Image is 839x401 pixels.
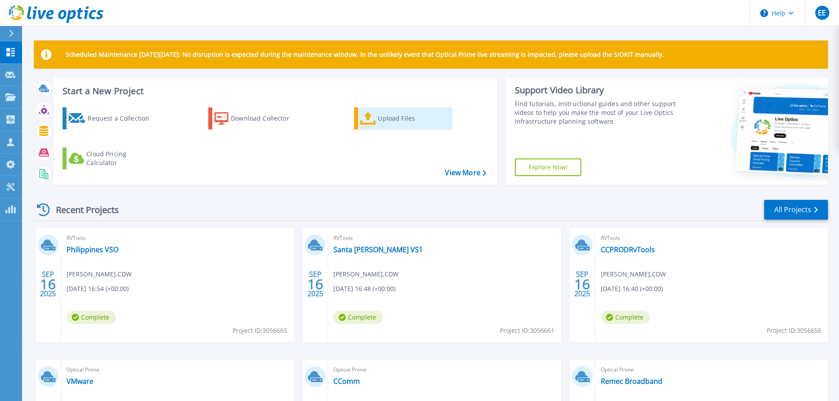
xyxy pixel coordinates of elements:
div: Download Collector [231,110,301,127]
a: Request a Collection [63,107,161,129]
a: VMware [67,377,93,386]
span: RVTools [67,233,288,243]
span: Optical Prime [333,365,555,375]
a: All Projects [764,200,828,220]
p: Scheduled Maintenance [DATE][DATE]: No disruption is expected during the maintenance window. In t... [66,51,664,58]
a: CComm [333,377,360,386]
span: Complete [333,311,383,324]
span: 16 [574,280,590,288]
div: SEP 2025 [307,268,324,300]
span: Project ID: 3056661 [500,326,554,335]
h3: Start a New Project [63,86,486,96]
span: Project ID: 3056665 [233,326,287,335]
div: SEP 2025 [574,268,591,300]
a: Remec Broadband [601,377,662,386]
div: Support Video Library [515,85,679,96]
a: CCPRODRvTools [601,245,655,254]
a: Download Collector [208,107,307,129]
a: Upload Files [354,107,452,129]
a: Santa [PERSON_NAME] VS1 [333,245,423,254]
span: [PERSON_NAME] , CDW [333,269,399,279]
span: RVTools [601,233,823,243]
span: Optical Prime [601,365,823,375]
span: Optical Prime [67,365,288,375]
span: Project ID: 3056656 [767,326,821,335]
div: Recent Projects [34,199,131,221]
div: Cloud Pricing Calculator [86,150,157,167]
span: Complete [601,311,650,324]
span: [DATE] 16:48 (+00:00) [333,284,395,294]
a: Cloud Pricing Calculator [63,147,161,169]
div: Upload Files [378,110,448,127]
span: RVTools [333,233,555,243]
div: SEP 2025 [40,268,56,300]
span: 16 [40,280,56,288]
span: [DATE] 16:40 (+00:00) [601,284,663,294]
a: Explore Now! [515,158,582,176]
a: Philippines VSO [67,245,118,254]
span: [PERSON_NAME] , CDW [67,269,132,279]
span: Complete [67,311,116,324]
div: Find tutorials, instructional guides and other support videos to help you make the most of your L... [515,99,679,126]
span: [PERSON_NAME] , CDW [601,269,666,279]
span: 16 [307,280,323,288]
div: Request a Collection [88,110,158,127]
span: [DATE] 16:54 (+00:00) [67,284,129,294]
a: View More [445,169,486,177]
span: EE [818,9,826,16]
